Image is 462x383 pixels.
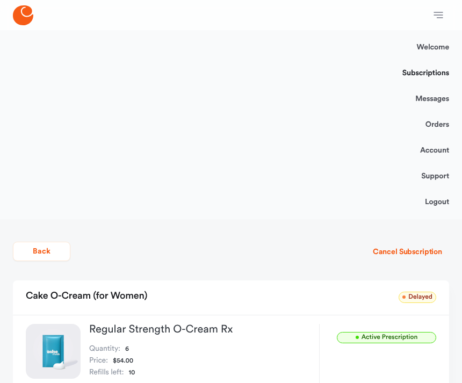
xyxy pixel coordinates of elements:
[125,343,129,355] dd: 6
[417,34,449,60] a: Welcome
[13,242,70,261] button: Back
[26,287,147,306] h2: Cake O-Cream (for Women)
[366,242,449,262] button: Cancel Subscription
[113,355,133,367] dd: $54.00
[128,367,135,379] dd: 10
[26,324,81,379] img: Regular Strength O-Cream Rx
[420,138,449,163] a: Account
[89,355,108,367] dt: Price:
[425,112,449,138] a: Orders
[89,324,302,335] h3: Regular Strength O-Cream Rx
[425,189,449,215] a: Logout
[89,367,124,379] dt: Refills left:
[89,343,120,355] dt: Quantity:
[399,292,436,303] span: Delayed
[402,60,449,86] a: Subscriptions
[421,163,449,189] a: Support
[415,86,449,112] a: Messages
[337,332,436,343] span: Active Prescription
